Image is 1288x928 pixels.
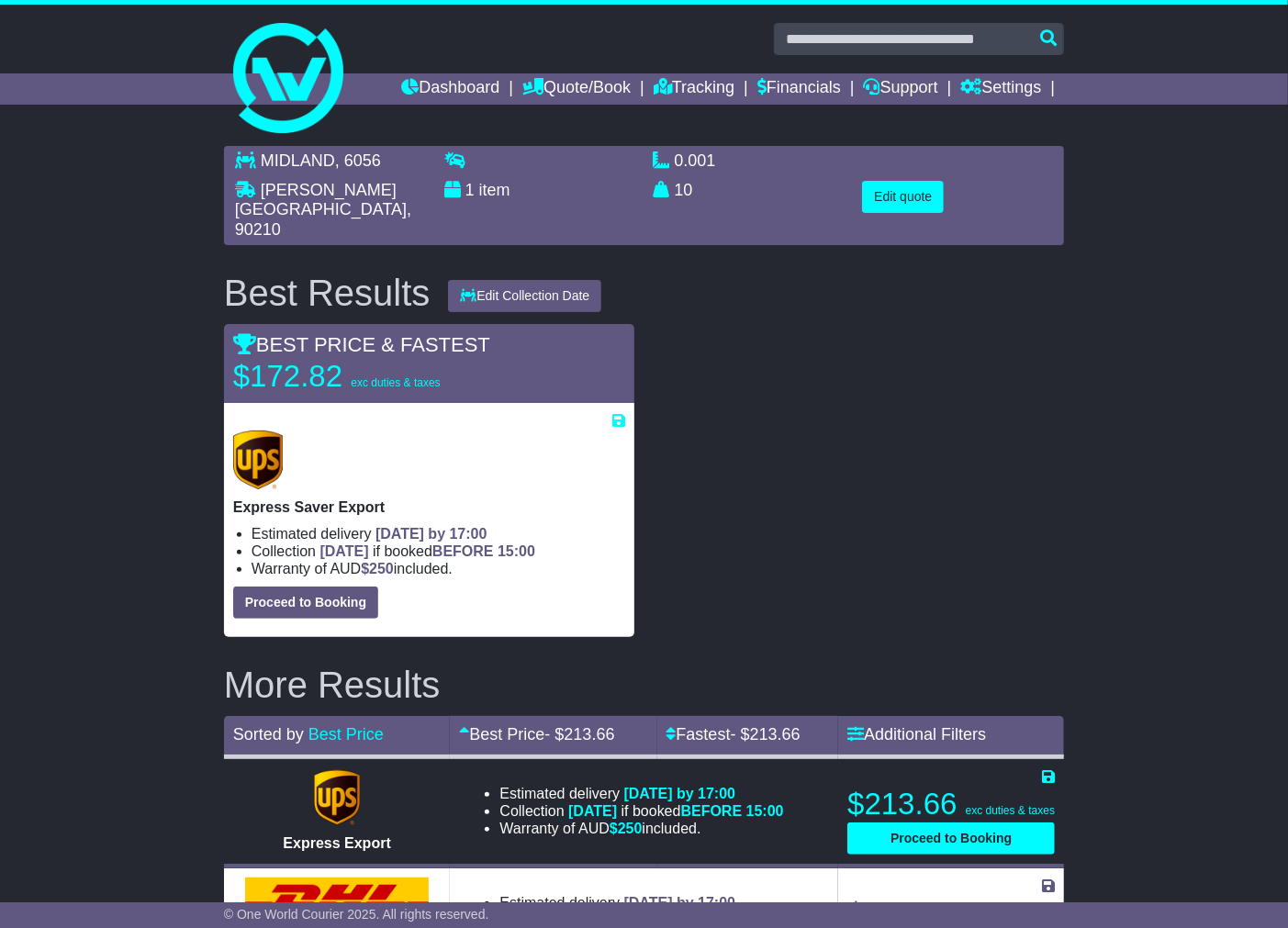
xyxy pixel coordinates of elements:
[499,820,783,837] li: Warranty of AUD included.
[499,802,783,820] li: Collection
[847,786,1055,822] p: $213.66
[666,725,801,744] a: Fastest- $213.66
[731,725,801,744] span: - $
[314,770,360,825] img: UPS (new): Express Export
[675,181,693,199] span: 10
[847,822,1055,855] button: Proceed to Booking
[261,151,335,170] span: MIDLAND
[351,376,440,389] span: exc duties & taxes
[459,725,614,744] a: Best Price- $213.66
[432,543,494,559] span: BEFORE
[565,725,615,744] span: 213.66
[245,878,429,918] img: DHL: Express Worldwide Export
[960,73,1041,105] a: Settings
[847,725,986,744] a: Additional Filters
[966,804,1055,817] span: exc duties & taxes
[233,430,283,489] img: UPS (new): Express Saver Export
[233,333,490,356] span: BEST PRICE & FASTEST
[375,526,487,542] span: [DATE] by 17:00
[499,785,783,802] li: Estimated delivery
[233,358,463,395] p: $172.82
[681,803,743,819] span: BEFORE
[308,725,384,744] a: Best Price
[448,280,601,312] button: Edit Collection Date
[624,895,736,911] span: [DATE] by 17:00
[235,200,411,239] span: , 90210
[862,181,944,213] button: Edit quote
[320,543,369,559] span: [DATE]
[499,894,783,911] li: Estimated delivery
[401,73,499,105] a: Dashboard
[335,151,381,170] span: , 6056
[215,273,440,313] div: Best Results
[522,73,631,105] a: Quote/Book
[283,835,390,851] span: Express Export
[675,151,716,170] span: 0.001
[568,803,783,819] span: if booked
[320,543,535,559] span: if booked
[479,181,510,199] span: item
[544,725,614,744] span: - $
[746,803,784,819] span: 15:00
[233,725,304,744] span: Sorted by
[235,181,407,219] span: [PERSON_NAME][GEOGRAPHIC_DATA]
[224,665,1064,705] h2: More Results
[252,560,626,577] li: Warranty of AUD included.
[252,542,626,560] li: Collection
[654,73,734,105] a: Tracking
[498,543,535,559] span: 15:00
[568,803,617,819] span: [DATE]
[610,821,643,836] span: $
[252,525,626,542] li: Estimated delivery
[233,498,626,516] p: Express Saver Export
[618,821,643,836] span: 250
[750,725,801,744] span: 213.66
[465,181,475,199] span: 1
[757,73,841,105] a: Financials
[233,587,378,619] button: Proceed to Booking
[624,786,736,801] span: [DATE] by 17:00
[369,561,394,576] span: 250
[361,561,394,576] span: $
[864,73,938,105] a: Support
[224,907,489,922] span: © One World Courier 2025. All rights reserved.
